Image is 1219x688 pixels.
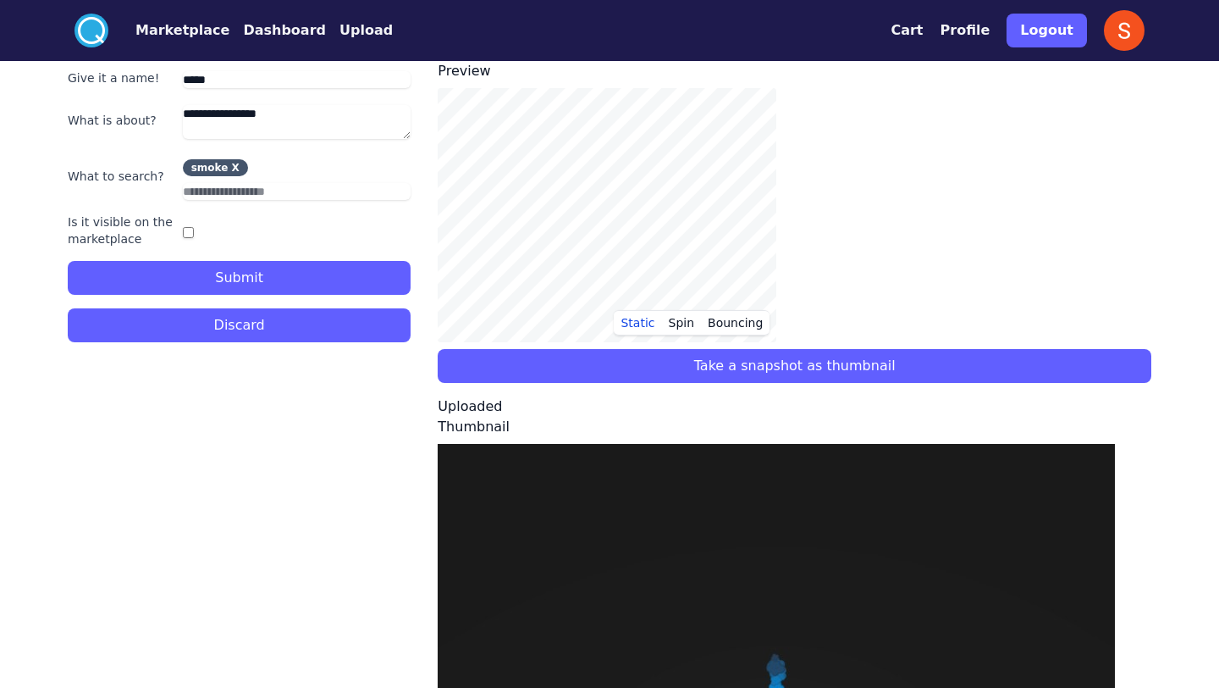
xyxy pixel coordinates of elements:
button: Static [614,310,661,336]
button: Upload [339,20,393,41]
button: Submit [68,261,411,295]
button: Marketplace [135,20,229,41]
button: Cart [891,20,923,41]
button: Spin [662,310,702,336]
p: Uploaded [438,397,1151,417]
button: Bouncing [701,310,769,336]
a: Logout [1007,7,1087,54]
h3: Preview [438,61,1151,81]
h4: Thumbnail [438,417,1151,437]
label: Give it a name! [68,69,176,86]
a: Marketplace [108,20,229,41]
label: Is it visible on the marketplace [68,214,176,247]
a: Dashboard [229,20,326,41]
button: Take a snapshot as thumbnail [438,349,1151,383]
a: Upload [326,20,393,41]
label: What to search? [68,168,176,185]
label: What is about? [68,112,176,129]
button: Dashboard [243,20,326,41]
button: Profile [940,20,990,41]
button: Discard [68,308,411,342]
div: X [231,163,239,173]
img: profile [1104,10,1145,51]
div: smoke [191,163,229,173]
button: Logout [1007,14,1087,47]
